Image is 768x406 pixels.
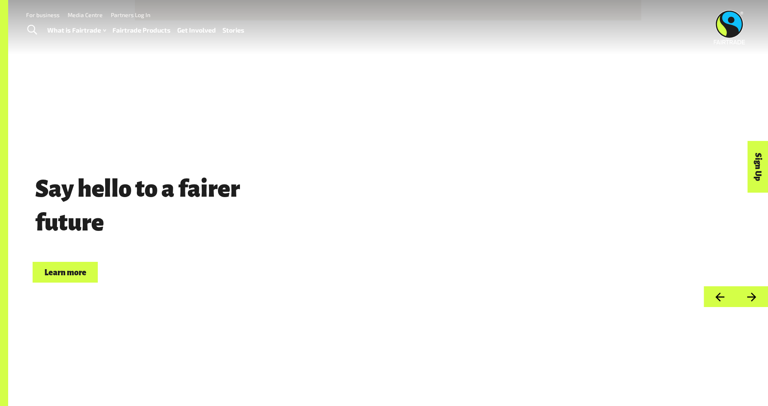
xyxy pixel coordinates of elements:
[736,286,768,307] button: Next
[33,242,623,259] p: Choose Fairtrade
[22,20,42,40] a: Toggle Search
[222,24,244,36] a: Stories
[26,11,59,18] a: For business
[33,262,98,283] a: Learn more
[177,24,216,36] a: Get Involved
[47,24,106,36] a: What is Fairtrade
[111,11,150,18] a: Partners Log In
[714,10,745,44] img: Fairtrade Australia New Zealand logo
[704,286,736,307] button: Previous
[68,11,103,18] a: Media Centre
[33,176,243,236] span: Say hello to a fairer future
[112,24,171,36] a: Fairtrade Products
